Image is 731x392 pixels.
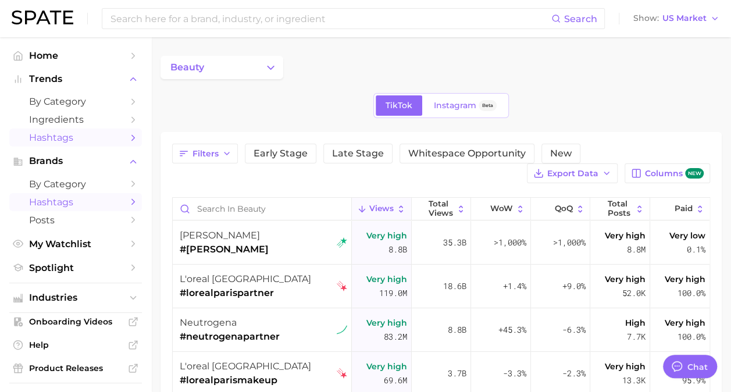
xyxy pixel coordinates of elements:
span: 7.7k [627,330,646,344]
a: Posts [9,211,142,229]
button: Change Category [161,56,283,79]
span: >1,000% [494,237,526,248]
span: 95.9% [682,373,705,387]
span: Spotlight [29,262,122,273]
span: Very high [366,316,407,330]
img: tiktok falling star [337,281,347,291]
span: +9.0% [562,279,586,293]
span: Very high [366,229,407,243]
span: Instagram [434,101,476,111]
span: by Category [29,179,122,190]
span: Posts [29,215,122,226]
span: Very high [366,272,407,286]
img: tiktok rising star [337,237,347,248]
span: Total Views [429,199,454,218]
a: by Category [9,92,142,111]
span: beauty [170,62,204,73]
span: 35.3b [443,236,466,250]
button: Views [352,198,412,220]
span: Industries [29,293,122,303]
button: Brands [9,152,142,170]
span: 69.6m [384,373,407,387]
span: Early Stage [254,149,308,158]
span: 18.6b [443,279,466,293]
span: Very high [665,272,705,286]
span: QoQ [555,204,573,213]
span: Very high [605,272,646,286]
span: by Category [29,96,122,107]
span: Late Stage [332,149,384,158]
button: Paid [650,198,709,220]
span: Beta [482,101,493,111]
button: Trends [9,70,142,88]
span: 8.8m [627,243,646,256]
span: Whitespace Opportunity [408,149,526,158]
span: 100.0% [677,330,705,344]
span: 52.0k [622,286,646,300]
span: -3.3% [503,366,526,380]
span: 100.0% [677,286,705,300]
span: Very high [665,316,705,330]
span: Show [633,15,659,22]
button: WoW [471,198,531,220]
a: TikTok [376,95,422,116]
span: Search [564,13,597,24]
span: #[PERSON_NAME] [180,243,269,256]
span: 13.3k [622,373,646,387]
button: l'oreal [GEOGRAPHIC_DATA]#lorealparispartnertiktok falling starVery high119.0m18.6b+1.4%+9.0%Very... [173,265,709,308]
a: Home [9,47,142,65]
span: 119.0m [379,286,407,300]
span: Hashtags [29,132,122,143]
span: Views [369,204,394,213]
span: l'oreal [GEOGRAPHIC_DATA] [180,361,311,372]
span: High [625,316,646,330]
span: Onboarding Videos [29,316,122,327]
a: Onboarding Videos [9,313,142,330]
span: #lorealparismakeup [180,373,311,387]
input: Search here for a brand, industry, or ingredient [109,9,551,28]
a: My Watchlist [9,235,142,253]
span: 83.2m [384,330,407,344]
button: Export Data [527,163,618,183]
span: Very high [605,229,646,243]
span: TikTok [386,101,412,111]
span: New [550,149,572,158]
span: 3.7b [448,366,466,380]
button: [PERSON_NAME]#[PERSON_NAME]tiktok rising starVery high8.8b35.3b>1,000%>1,000%Very high8.8mVery lo... [173,221,709,265]
img: tiktok falling star [337,368,347,379]
span: Very high [605,359,646,373]
a: Product Releases [9,359,142,377]
span: +1.4% [503,279,526,293]
span: Trends [29,74,122,84]
span: Filters [192,149,219,159]
button: neutrogena#neutrogenapartnertiktok sustained riserVery high83.2m8.8b+45.3%-6.3%High7.7kVery high1... [173,308,709,352]
input: Search in beauty [173,198,351,220]
a: Hashtags [9,193,142,211]
span: Hashtags [29,197,122,208]
span: l'oreal [GEOGRAPHIC_DATA] [180,273,311,284]
span: Brands [29,156,122,166]
button: Total Posts [590,198,650,220]
span: 0.1% [687,243,705,256]
span: [PERSON_NAME] [180,230,260,241]
a: Help [9,336,142,354]
span: US Market [662,15,707,22]
span: Ingredients [29,114,122,125]
span: Paid [675,204,693,213]
button: QoQ [531,198,591,220]
span: 8.8b [448,323,466,337]
span: My Watchlist [29,238,122,250]
img: SPATE [12,10,73,24]
span: #neutrogenapartner [180,330,280,344]
span: WoW [490,204,513,213]
span: >1,000% [553,237,586,248]
button: ShowUS Market [630,11,722,26]
a: Spotlight [9,259,142,277]
button: Total Views [412,198,472,220]
span: new [685,168,704,179]
span: Help [29,340,122,350]
span: Total Posts [608,199,633,218]
span: Export Data [547,169,598,179]
span: Very high [366,359,407,373]
span: 8.8b [388,243,407,256]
